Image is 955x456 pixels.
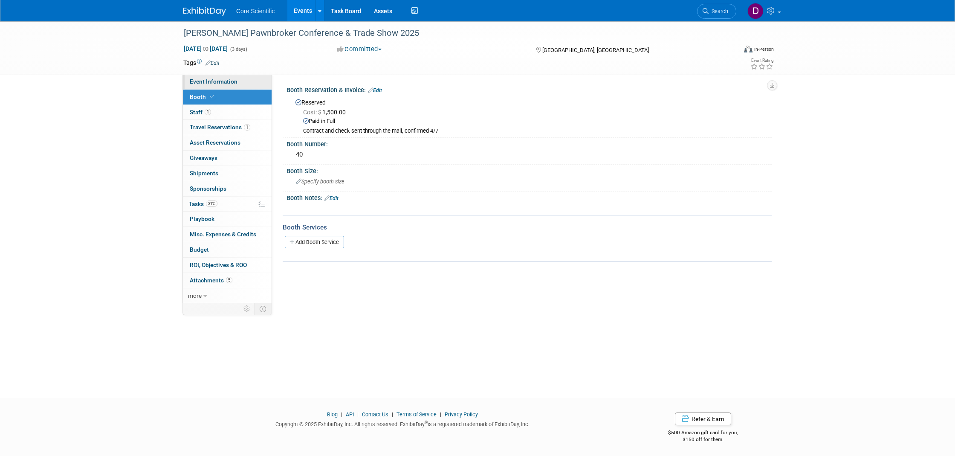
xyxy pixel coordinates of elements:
div: [PERSON_NAME] Pawnbroker Conference & Trade Show 2025 [181,26,723,41]
span: | [438,411,443,418]
a: Staff1 [183,105,272,120]
span: 31% [206,200,217,207]
img: ExhibitDay [183,7,226,16]
span: 1,500.00 [303,109,349,116]
div: Event Format [686,44,774,57]
span: Tasks [189,200,217,207]
div: Booth Size: [286,165,772,175]
div: $500 Amazon gift card for you, [634,424,772,443]
span: Attachments [190,277,232,284]
div: Paid in Full [303,117,765,125]
a: Playbook [183,212,272,227]
a: Add Booth Service [285,236,344,248]
div: Event Rating [750,58,773,63]
div: Contract and check sent through the mail, confirmed 4/7 [303,128,765,135]
span: 1 [244,124,250,131]
span: (3 days) [229,46,247,52]
span: Core Scientific [236,8,275,15]
span: more [188,292,202,299]
sup: ® [425,420,428,425]
span: Event Information [190,78,237,85]
a: Contact Us [362,411,388,418]
a: Booth [183,90,272,105]
a: ROI, Objectives & ROO [183,258,272,273]
a: Giveaways [183,151,272,166]
div: In-Person [754,46,774,52]
span: Search [709,8,728,15]
div: Reserved [293,96,765,135]
td: Toggle Event Tabs [255,303,272,314]
td: Tags [183,58,220,67]
span: [GEOGRAPHIC_DATA], [GEOGRAPHIC_DATA] [542,47,649,53]
a: Edit [324,195,339,201]
a: Privacy Policy [445,411,478,418]
a: Search [697,4,736,19]
a: Refer & Earn [675,412,731,425]
div: Copyright © 2025 ExhibitDay, Inc. All rights reserved. ExhibitDay is a registered trademark of Ex... [183,418,622,428]
span: Misc. Expenses & Credits [190,231,256,238]
span: 1 [205,109,211,115]
span: Cost: $ [303,109,322,116]
a: Sponsorships [183,181,272,196]
span: Budget [190,246,209,253]
span: Booth [190,93,216,100]
td: Personalize Event Tab Strip [240,303,255,314]
span: Specify booth size [296,178,344,185]
a: Travel Reservations1 [183,120,272,135]
a: more [183,288,272,303]
a: Blog [327,411,338,418]
img: Dan Boro [747,3,764,19]
span: Playbook [190,215,214,222]
div: Booth Services [283,223,772,232]
a: Edit [205,60,220,66]
span: Sponsorships [190,185,226,192]
span: Travel Reservations [190,124,250,131]
a: Terms of Service [396,411,437,418]
span: 5 [226,277,232,283]
a: Asset Reservations [183,135,272,150]
span: [DATE] [DATE] [183,45,228,52]
img: Format-Inperson.png [744,46,752,52]
span: | [339,411,344,418]
span: | [355,411,361,418]
span: Shipments [190,170,218,177]
a: API [346,411,354,418]
a: Attachments5 [183,273,272,288]
a: Tasks31% [183,197,272,212]
span: Asset Reservations [190,139,240,146]
div: Booth Notes: [286,192,772,203]
div: 40 [293,148,765,161]
span: Staff [190,109,211,116]
div: $150 off for them. [634,436,772,443]
span: to [202,45,210,52]
a: Event Information [183,74,272,89]
span: ROI, Objectives & ROO [190,261,247,268]
a: Edit [368,87,382,93]
div: Booth Reservation & Invoice: [286,84,772,95]
span: Giveaways [190,154,217,161]
button: Committed [334,45,385,54]
span: | [390,411,395,418]
i: Booth reservation complete [210,94,214,99]
a: Misc. Expenses & Credits [183,227,272,242]
div: Booth Number: [286,138,772,148]
a: Budget [183,242,272,257]
a: Shipments [183,166,272,181]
